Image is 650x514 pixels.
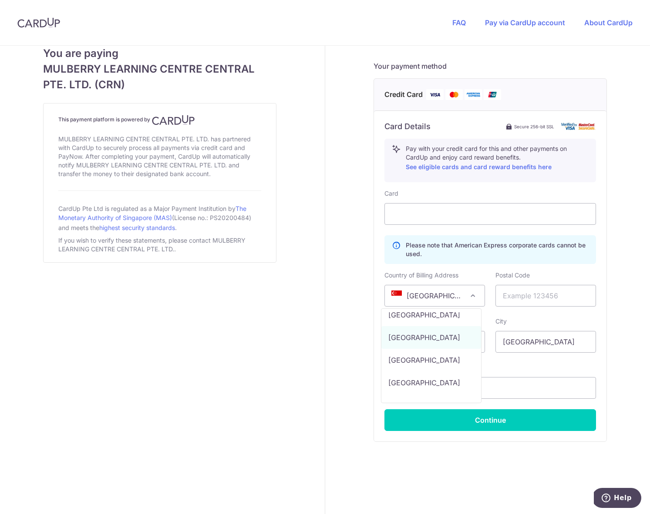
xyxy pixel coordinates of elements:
input: Example 123456 [495,285,596,307]
a: See eligible cards and card reward benefits here [406,163,552,170]
div: MULBERRY LEARNING CENTRE CENTRAL PTE. LTD. has partnered with CardUp to securely process all paym... [58,133,261,180]
iframe: Secure card payment input frame [392,209,589,219]
h4: This payment platform is powered by [58,115,261,125]
img: American Express [465,89,482,100]
a: FAQ [452,18,466,27]
img: Mastercard [445,89,463,100]
span: You are paying [43,46,276,61]
p: [GEOGRAPHIC_DATA] [388,332,460,343]
label: Postal Code [495,271,530,280]
span: Secure 256-bit SSL [514,123,554,130]
a: About CardUp [584,18,633,27]
span: Credit Card [384,89,423,100]
img: Union Pay [484,89,501,100]
img: CardUp [17,17,60,28]
span: Singapore [385,285,485,306]
p: Please note that American Express corporate cards cannot be used. [406,241,589,258]
p: Pay with your credit card for this and other payments on CardUp and enjoy card reward benefits. [406,144,589,172]
label: Card [384,189,398,198]
div: If you wish to verify these statements, please contact MULBERRY LEARNING CENTRE CENTRAL PTE. LTD.. [58,234,261,255]
p: [GEOGRAPHIC_DATA] [388,310,460,320]
img: card secure [561,123,596,130]
h6: Card Details [384,121,431,132]
span: Singapore [384,285,485,307]
a: highest security standards [99,224,175,231]
p: [GEOGRAPHIC_DATA] [388,355,460,365]
img: CardUp [152,115,195,125]
p: [GEOGRAPHIC_DATA] [388,377,460,388]
a: Pay via CardUp account [485,18,565,27]
h5: Your payment method [374,61,607,71]
span: MULBERRY LEARNING CENTRE CENTRAL PTE. LTD. (CRN) [43,61,276,93]
button: Continue [384,409,596,431]
img: Visa [426,89,444,100]
label: City [495,317,507,326]
iframe: Opens a widget where you can find more information [594,488,641,510]
div: CardUp Pte Ltd is regulated as a Major Payment Institution by (License no.: PS20200484) and meets... [58,201,261,234]
label: Country of Billing Address [384,271,458,280]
